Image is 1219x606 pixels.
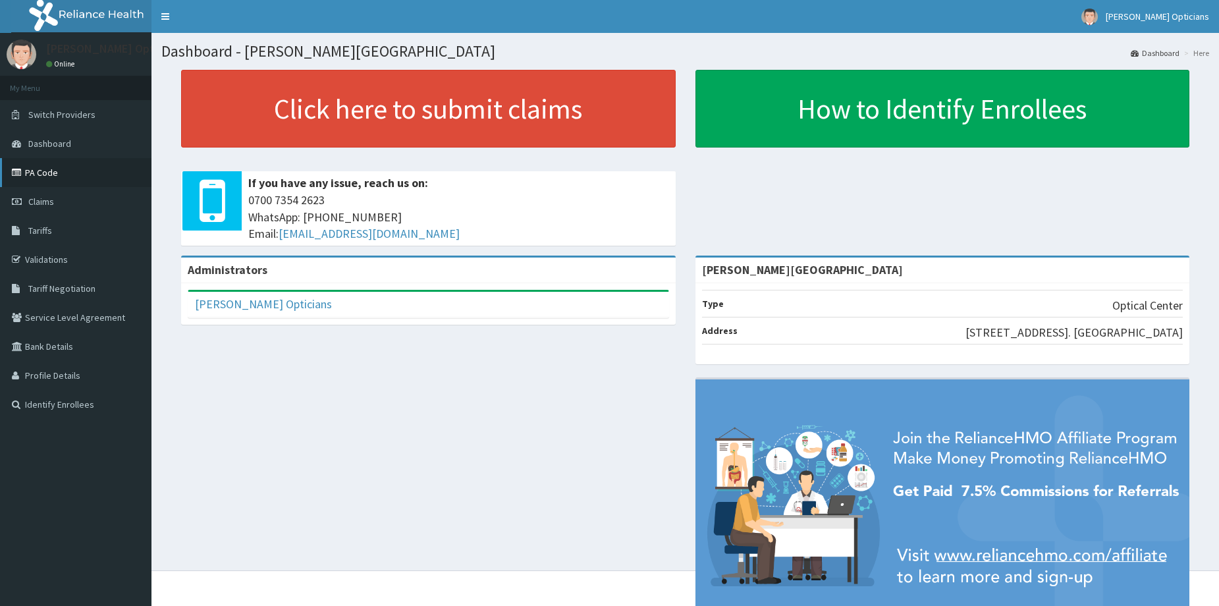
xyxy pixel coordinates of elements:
[46,59,78,69] a: Online
[28,225,52,236] span: Tariffs
[702,298,724,310] b: Type
[46,43,184,55] p: [PERSON_NAME] Opticians
[702,325,738,337] b: Address
[1131,47,1179,59] a: Dashboard
[695,70,1190,148] a: How to Identify Enrollees
[181,70,676,148] a: Click here to submit claims
[1081,9,1098,25] img: User Image
[28,138,71,150] span: Dashboard
[195,296,332,312] a: [PERSON_NAME] Opticians
[248,175,428,190] b: If you have any issue, reach us on:
[161,43,1209,60] h1: Dashboard - [PERSON_NAME][GEOGRAPHIC_DATA]
[248,192,669,242] span: 0700 7354 2623 WhatsApp: [PHONE_NUMBER] Email:
[1106,11,1209,22] span: [PERSON_NAME] Opticians
[188,262,267,277] b: Administrators
[965,324,1183,341] p: [STREET_ADDRESS]. [GEOGRAPHIC_DATA]
[1181,47,1209,59] li: Here
[702,262,903,277] strong: [PERSON_NAME][GEOGRAPHIC_DATA]
[28,196,54,207] span: Claims
[7,40,36,69] img: User Image
[28,109,95,121] span: Switch Providers
[279,226,460,241] a: [EMAIL_ADDRESS][DOMAIN_NAME]
[28,283,95,294] span: Tariff Negotiation
[1112,297,1183,314] p: Optical Center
